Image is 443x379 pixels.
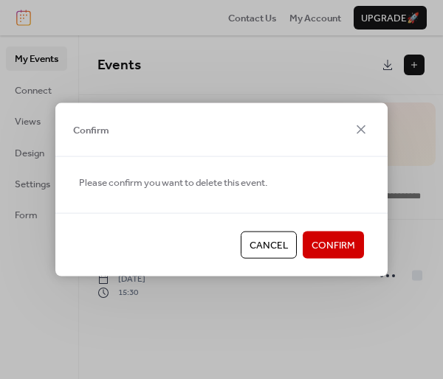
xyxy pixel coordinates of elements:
[250,238,288,253] span: Cancel
[303,232,364,258] button: Confirm
[241,232,297,258] button: Cancel
[73,122,109,137] span: Confirm
[79,175,267,190] span: Please confirm you want to delete this event.
[312,238,355,253] span: Confirm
